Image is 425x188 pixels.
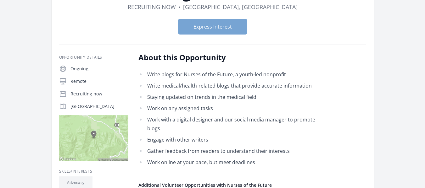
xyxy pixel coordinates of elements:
h3: Opportunity Details [59,55,128,60]
p: Ongoing [70,66,128,72]
h3: Skills/Interests [59,169,128,174]
li: Staying updated on trends in the medical field [138,93,322,101]
li: Write blogs for Nurses of the Future, a youth-led nonprofit [138,70,322,79]
p: [GEOGRAPHIC_DATA] [70,103,128,110]
dd: Recruiting now [128,3,176,11]
li: Engage with other writers [138,135,322,144]
img: Map [59,115,128,161]
p: Recruiting now [70,91,128,97]
li: Write medical/health-related blogs that provide accurate information [138,81,322,90]
h2: About this Opportunity [138,52,322,62]
li: Work with a digital designer and our social media manager to promote blogs [138,115,322,133]
li: Gather feedback from readers to understand their interests [138,147,322,155]
li: Work online at your pace, but meet deadlines [138,158,322,167]
li: Work on any assigned tasks [138,104,322,113]
div: • [178,3,181,11]
dd: [GEOGRAPHIC_DATA], [GEOGRAPHIC_DATA] [183,3,298,11]
p: Remote [70,78,128,84]
button: Express Interest [178,19,247,35]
